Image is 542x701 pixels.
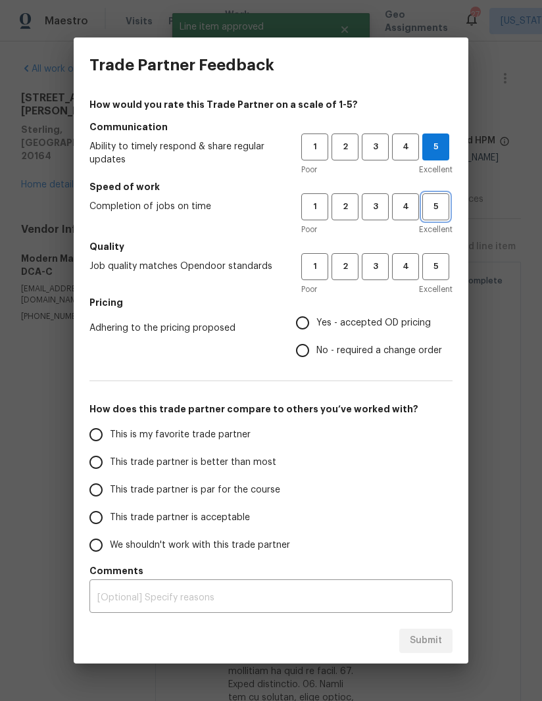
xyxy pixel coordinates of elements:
h5: How does this trade partner compare to others you’ve worked with? [89,402,453,416]
span: 4 [393,199,418,214]
span: Excellent [419,283,453,296]
span: 5 [423,139,449,155]
button: 1 [301,253,328,280]
span: 5 [424,259,448,274]
span: 4 [393,139,418,155]
span: 1 [303,259,327,274]
button: 1 [301,193,328,220]
span: 1 [303,139,327,155]
span: 5 [424,199,448,214]
div: How does this trade partner compare to others you’ve worked with? [89,421,453,559]
span: 3 [363,199,387,214]
span: Poor [301,163,317,176]
span: 4 [393,259,418,274]
h4: How would you rate this Trade Partner on a scale of 1-5? [89,98,453,111]
span: This trade partner is acceptable [110,511,250,525]
h5: Comments [89,564,453,577]
span: This is my favorite trade partner [110,428,251,442]
button: 3 [362,253,389,280]
span: 3 [363,259,387,274]
h5: Pricing [89,296,453,309]
span: Excellent [419,223,453,236]
span: Poor [301,223,317,236]
h5: Quality [89,240,453,253]
button: 1 [301,133,328,160]
span: Poor [301,283,317,296]
button: 5 [422,193,449,220]
span: Excellent [419,163,453,176]
h3: Trade Partner Feedback [89,56,274,74]
span: We shouldn't work with this trade partner [110,539,290,552]
button: 5 [422,253,449,280]
button: 4 [392,133,419,160]
button: 3 [362,133,389,160]
h5: Speed of work [89,180,453,193]
span: 2 [333,259,357,274]
span: Job quality matches Opendoor standards [89,260,280,273]
span: No - required a change order [316,344,442,358]
span: Adhering to the pricing proposed [89,322,275,335]
button: 5 [422,133,449,160]
span: 1 [303,199,327,214]
button: 4 [392,253,419,280]
div: Pricing [296,309,453,364]
span: 3 [363,139,387,155]
span: 2 [333,139,357,155]
span: This trade partner is better than most [110,456,276,470]
h5: Communication [89,120,453,133]
span: Ability to timely respond & share regular updates [89,140,280,166]
button: 3 [362,193,389,220]
span: Yes - accepted OD pricing [316,316,431,330]
span: Completion of jobs on time [89,200,280,213]
button: 4 [392,193,419,220]
button: 2 [332,133,358,160]
span: This trade partner is par for the course [110,483,280,497]
span: 2 [333,199,357,214]
button: 2 [332,253,358,280]
button: 2 [332,193,358,220]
